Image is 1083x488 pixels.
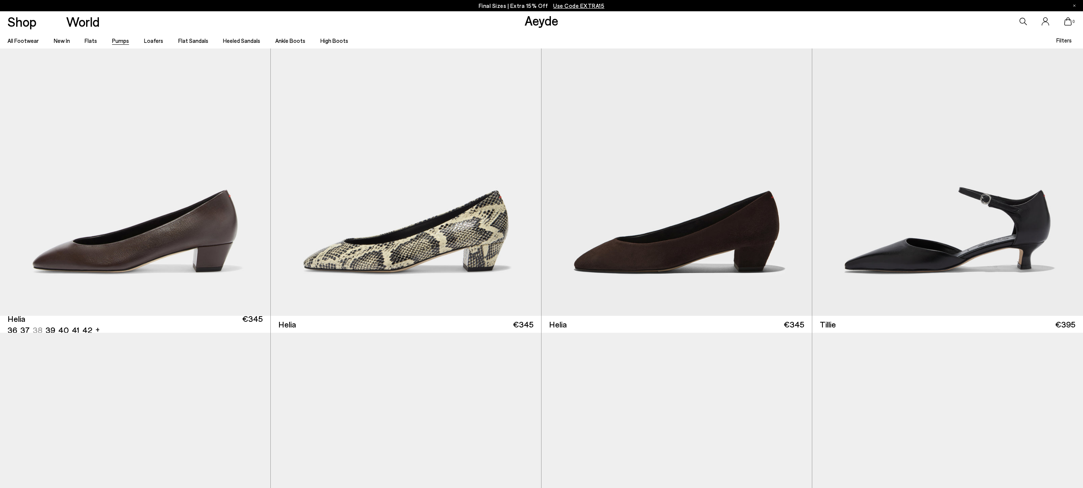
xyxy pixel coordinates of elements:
[112,37,129,44] a: Pumps
[242,313,263,335] span: €345
[278,318,296,330] span: Helia
[513,318,534,330] span: €345
[72,324,79,335] li: 41
[178,37,208,44] a: Flat Sandals
[1055,318,1075,330] span: €395
[549,318,567,330] span: Helia
[1064,17,1072,26] a: 0
[46,324,55,335] li: 39
[8,324,91,335] ul: variant
[54,37,70,44] a: New In
[96,323,100,335] li: +
[553,2,604,9] span: Navigate to /collections/ss25-final-sizes
[223,37,260,44] a: Heeled Sandals
[85,37,97,44] a: Flats
[58,324,69,335] li: 40
[271,316,541,333] a: Helia €345
[82,324,93,335] li: 42
[275,37,305,44] a: Ankle Boots
[1072,20,1075,24] span: 0
[8,15,36,28] a: Shop
[820,318,836,330] span: Tillie
[784,318,804,330] span: €345
[541,316,812,333] a: Helia €345
[525,12,558,28] a: Aeyde
[66,15,100,28] a: World
[8,324,17,335] li: 36
[8,313,25,324] span: Helia
[8,37,39,44] a: All Footwear
[20,324,30,335] li: 37
[144,37,163,44] a: Loafers
[320,37,348,44] a: High Boots
[812,316,1083,333] a: Tillie €395
[1056,37,1072,44] span: Filters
